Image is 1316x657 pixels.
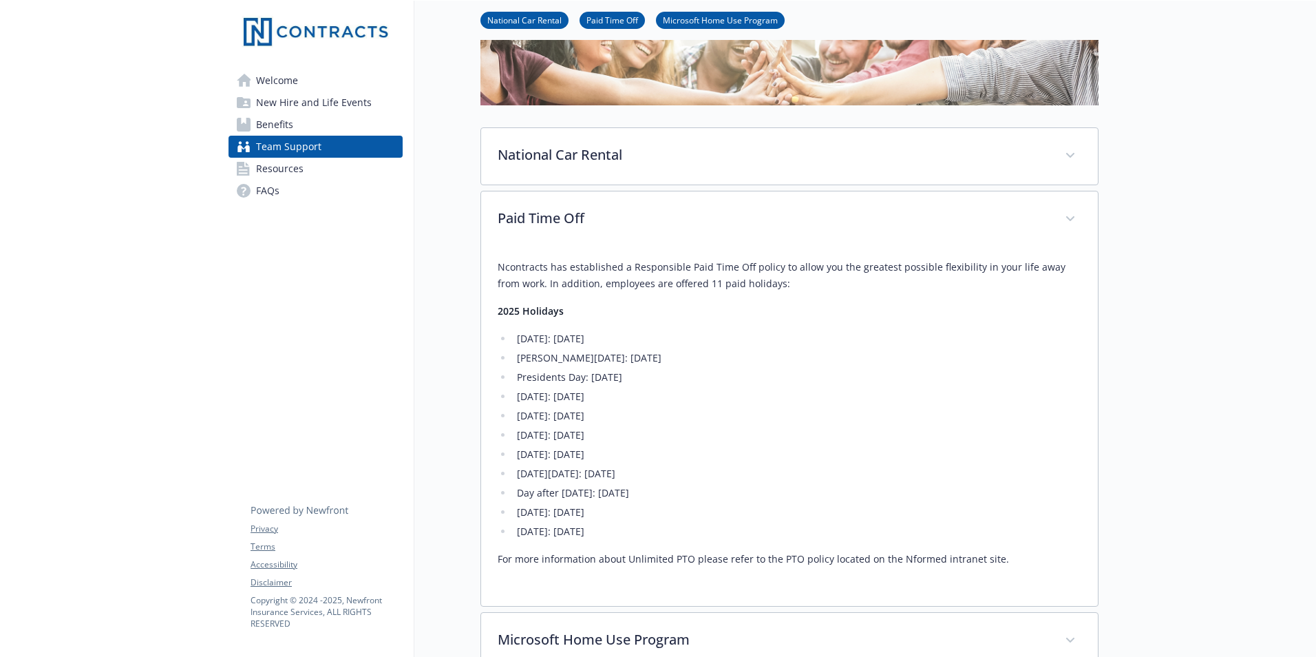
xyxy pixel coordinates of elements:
p: National Car Rental [498,145,1048,165]
p: For more information about Unlimited PTO please refer to the PTO policy located on the Nformed in... [498,551,1081,567]
a: Paid Time Off [580,13,645,26]
li: [DATE]: [DATE] [513,388,1081,405]
a: Benefits [229,114,403,136]
li: [DATE]: [DATE] [513,446,1081,463]
a: Microsoft Home Use Program [656,13,785,26]
li: [PERSON_NAME][DATE]: [DATE] [513,350,1081,366]
a: Privacy [251,523,402,535]
div: Paid Time Off [481,248,1098,606]
li: Presidents Day: [DATE] [513,369,1081,386]
a: Resources [229,158,403,180]
p: Paid Time Off [498,208,1048,229]
span: Benefits [256,114,293,136]
a: Disclaimer [251,576,402,589]
li: [DATE]: [DATE] [513,504,1081,521]
a: Welcome [229,70,403,92]
a: Terms [251,541,402,553]
div: Paid Time Off [481,191,1098,248]
p: Ncontracts has established a Responsible Paid Time Off policy to allow you the greatest possible ... [498,259,1081,292]
li: [DATE][DATE]: [DATE] [513,466,1081,482]
span: FAQs [256,180,279,202]
a: National Car Rental [480,13,569,26]
span: Welcome [256,70,298,92]
li: [DATE]: [DATE] [513,408,1081,424]
a: New Hire and Life Events [229,92,403,114]
strong: 2025 Holidays [498,304,564,317]
span: Team Support [256,136,321,158]
li: [DATE]: [DATE] [513,331,1081,347]
div: National Car Rental [481,128,1098,185]
p: Copyright © 2024 - 2025 , Newfront Insurance Services, ALL RIGHTS RESERVED [251,594,402,629]
a: Team Support [229,136,403,158]
li: Day after [DATE]: [DATE] [513,485,1081,501]
li: [DATE]: [DATE] [513,523,1081,540]
a: FAQs [229,180,403,202]
li: [DATE]: [DATE] [513,427,1081,444]
a: Accessibility [251,559,402,571]
p: Microsoft Home Use Program [498,629,1048,650]
span: New Hire and Life Events [256,92,372,114]
span: Resources [256,158,304,180]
